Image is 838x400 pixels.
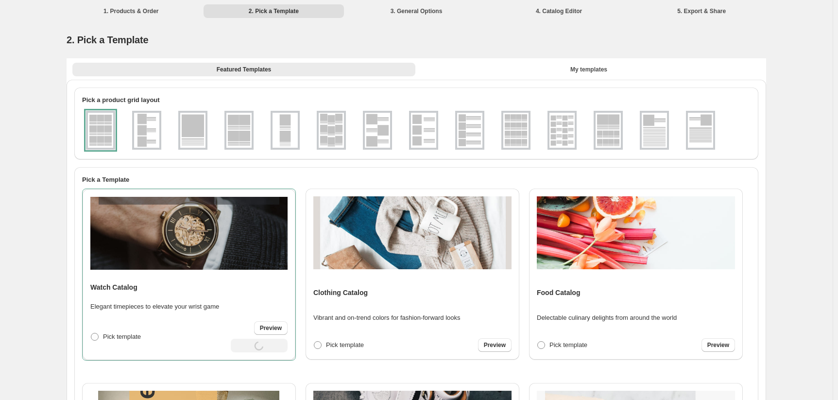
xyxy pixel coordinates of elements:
img: g4x4v1 [503,113,529,148]
span: Preview [707,341,729,349]
img: g1x3v3 [411,113,436,148]
p: Delectable culinary delights from around the world [537,313,677,323]
h4: Watch Catalog [90,282,137,292]
img: g1x4v1 [457,113,482,148]
span: Pick template [549,341,587,348]
span: Pick template [326,341,364,348]
span: Preview [260,324,282,332]
span: Preview [484,341,506,349]
h4: Clothing Catalog [313,288,368,297]
span: 2. Pick a Template [67,35,148,45]
img: g1x2v1 [273,113,298,148]
a: Preview [254,321,288,335]
img: g3x3v2 [319,113,344,148]
span: Pick template [103,333,141,340]
h2: Pick a Template [82,175,751,185]
p: Elegant timepieces to elevate your wrist game [90,302,219,312]
h2: Pick a product grid layout [82,95,751,105]
img: g1x3v1 [134,113,159,148]
img: g1x1v2 [642,113,667,148]
img: g2x1_4x2v1 [596,113,621,148]
p: Vibrant and on-trend colors for fashion-forward looks [313,313,461,323]
img: g1x1v1 [180,113,205,148]
img: g1x3v2 [365,113,390,148]
h4: Food Catalog [537,288,580,297]
span: Featured Templates [217,66,271,73]
span: My templates [570,66,607,73]
img: g2x5v1 [549,113,575,148]
img: g1x1v3 [688,113,713,148]
img: g2x2v1 [226,113,252,148]
a: Preview [478,338,512,352]
a: Preview [701,338,735,352]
